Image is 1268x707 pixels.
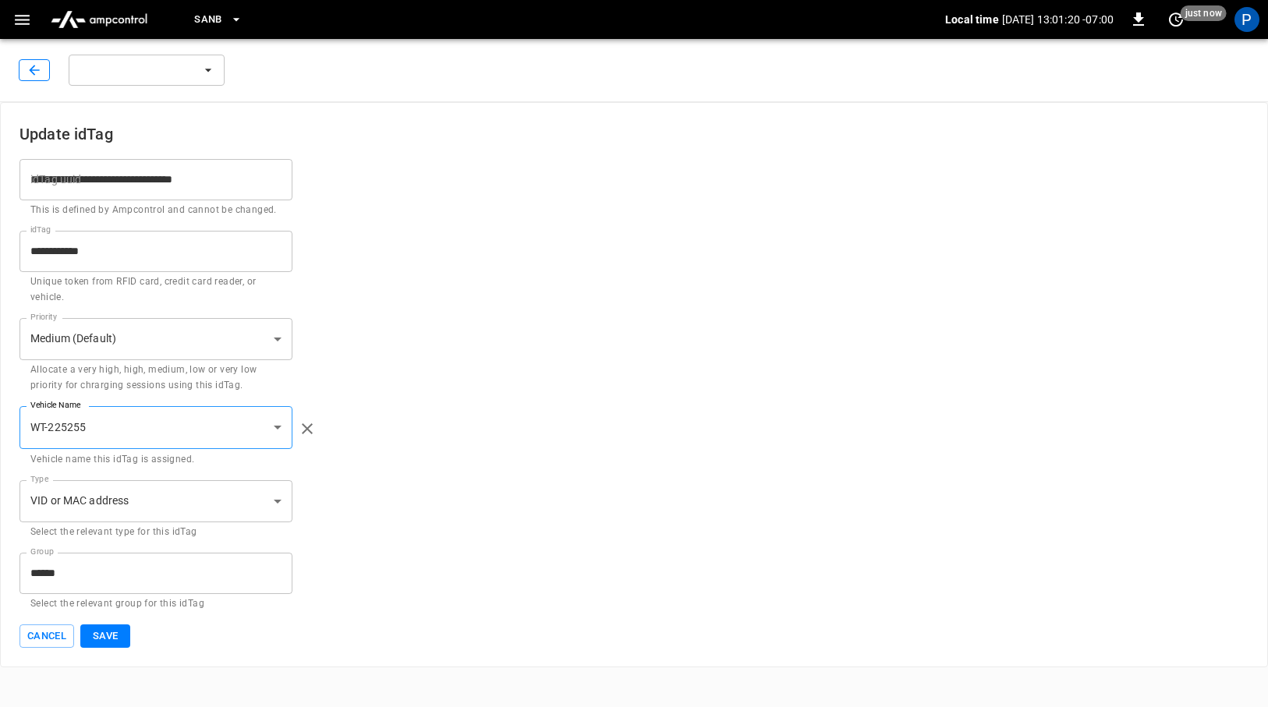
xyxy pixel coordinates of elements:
span: just now [1181,5,1227,21]
p: Select the relevant type for this idTag [30,525,282,540]
p: Allocate a very high, high, medium, low or very low priority for chrarging sessions using this id... [30,362,282,394]
label: Vehicle Name [30,399,80,412]
button: SanB [188,5,249,35]
img: ampcontrol.io logo [44,5,154,34]
div: VID or MAC address [19,480,292,522]
p: This is defined by Ampcontrol and cannot be changed. [30,203,282,218]
label: Group [30,546,54,558]
label: Type [30,473,48,486]
p: Select the relevant group for this idTag [30,596,282,612]
span: SanB [194,11,222,29]
label: idTag [30,224,51,236]
button: Save [80,624,130,649]
button: Cancel [19,624,74,649]
h6: Update idTag [19,122,1249,147]
label: Priority [30,311,58,323]
p: Unique token from RFID card, credit card reader, or vehicle. [30,274,282,306]
div: Medium (Default) [19,318,292,360]
button: set refresh interval [1164,7,1188,32]
div: WT-225255 [19,412,292,442]
p: [DATE] 13:01:20 -07:00 [1002,12,1114,27]
p: Local time [945,12,999,27]
p: Vehicle name this idTag is assigned. [30,452,282,468]
div: profile-icon [1234,7,1259,32]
